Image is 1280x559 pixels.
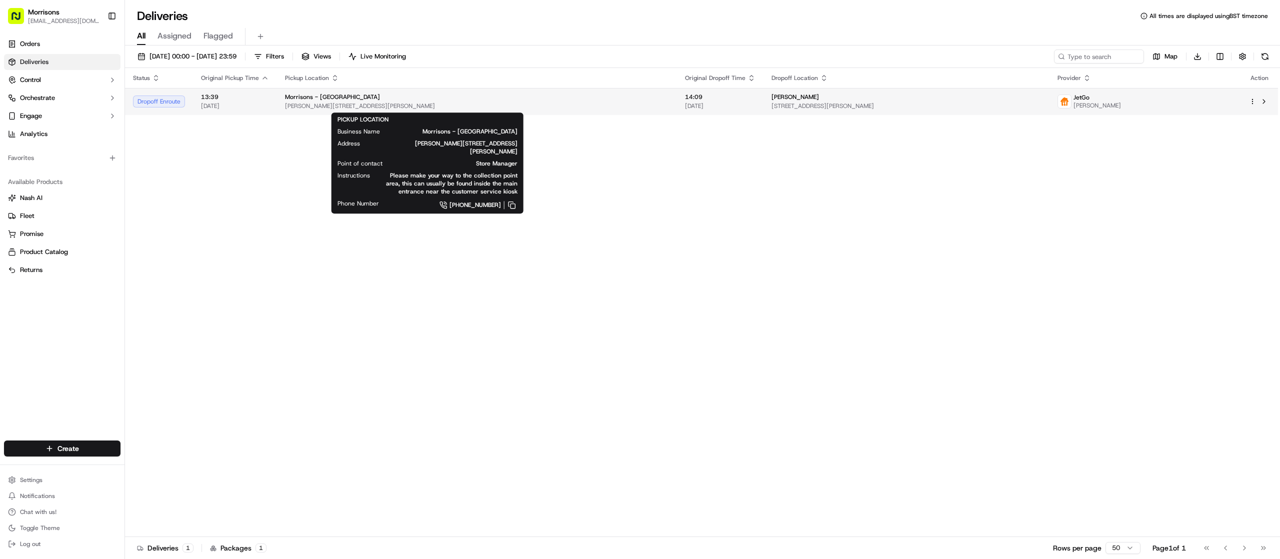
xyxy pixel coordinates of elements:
button: [DATE] 00:00 - [DATE] 23:59 [133,49,241,63]
a: Promise [8,229,116,238]
a: Powered byPylon [70,169,121,177]
span: Chat with us! [20,508,56,516]
span: Address [337,139,360,147]
button: Settings [4,473,120,487]
span: [DATE] 00:00 - [DATE] 23:59 [149,52,236,61]
button: Fleet [4,208,120,224]
span: Nash AI [20,193,42,202]
span: Phone Number [337,199,379,207]
span: All times are displayed using BST timezone [1149,12,1268,20]
button: Live Monitoring [344,49,410,63]
div: Packages [210,543,266,553]
button: Product Catalog [4,244,120,260]
span: 14:09 [685,93,755,101]
a: Fleet [8,211,116,220]
span: Pickup Location [285,74,329,82]
div: 1 [255,543,266,552]
button: Refresh [1258,49,1272,63]
button: Morrisons [28,7,59,17]
div: Available Products [4,174,120,190]
a: Deliveries [4,54,120,70]
span: Instructions [337,171,370,179]
span: Settings [20,476,42,484]
button: Views [297,49,335,63]
span: Business Name [337,127,380,135]
a: Analytics [4,126,120,142]
button: [EMAIL_ADDRESS][DOMAIN_NAME] [28,17,99,25]
span: [DATE] [201,102,269,110]
div: Action [1249,74,1270,82]
span: Fleet [20,211,34,220]
span: Provider [1057,74,1081,82]
a: Nash AI [8,193,116,202]
span: Live Monitoring [360,52,406,61]
div: Favorites [4,150,120,166]
span: Morrisons - [GEOGRAPHIC_DATA] [396,127,517,135]
span: Analytics [20,129,47,138]
span: Assigned [157,30,191,42]
p: Rows per page [1053,543,1101,553]
span: Knowledge Base [20,145,76,155]
div: We're available if you need us! [34,106,126,114]
button: Control [4,72,120,88]
span: [DATE] [685,102,755,110]
div: 1 [182,543,193,552]
button: Map [1148,49,1182,63]
span: Orders [20,39,40,48]
div: 📗 [10,146,18,154]
span: Notifications [20,492,55,500]
span: Store Manager [398,159,517,167]
span: Engage [20,111,42,120]
button: Promise [4,226,120,242]
span: [PHONE_NUMBER] [449,201,501,209]
button: Nash AI [4,190,120,206]
span: 13:39 [201,93,269,101]
a: Orders [4,36,120,52]
h1: Deliveries [137,8,188,24]
span: [PERSON_NAME] [771,93,819,101]
span: Filters [266,52,284,61]
input: Got a question? Start typing here... [26,65,180,75]
button: Returns [4,262,120,278]
span: [PERSON_NAME] [1073,101,1121,109]
span: Control [20,75,41,84]
a: 📗Knowledge Base [6,141,80,159]
span: Views [313,52,331,61]
a: 💻API Documentation [80,141,164,159]
span: Pylon [99,170,121,177]
span: All [137,30,145,42]
span: Point of contact [337,159,382,167]
img: 1736555255976-a54dd68f-1ca7-489b-9aae-adbdc363a1c4 [10,96,28,114]
span: Status [133,74,150,82]
span: [STREET_ADDRESS][PERSON_NAME] [771,102,1041,110]
button: Notifications [4,489,120,503]
div: 💻 [84,146,92,154]
div: Deliveries [137,543,193,553]
span: Original Dropoff Time [685,74,745,82]
span: Returns [20,265,42,274]
span: [PERSON_NAME][STREET_ADDRESS][PERSON_NAME] [285,102,669,110]
span: Toggle Theme [20,524,60,532]
button: Toggle Theme [4,521,120,535]
span: Log out [20,540,40,548]
button: Log out [4,537,120,551]
button: Morrisons[EMAIL_ADDRESS][DOMAIN_NAME] [4,4,103,28]
img: justeat_logo.png [1058,95,1071,108]
span: [PERSON_NAME][STREET_ADDRESS][PERSON_NAME] [376,139,517,155]
span: Please make your way to the collection point area, this can usually be found inside the main entr... [386,171,517,195]
span: Dropoff Location [771,74,818,82]
p: Welcome 👋 [10,40,182,56]
a: [PHONE_NUMBER] [395,199,517,210]
button: Engage [4,108,120,124]
span: Orchestrate [20,93,55,102]
button: Filters [249,49,288,63]
button: Create [4,440,120,456]
button: Start new chat [170,99,182,111]
span: Flagged [203,30,233,42]
div: Start new chat [34,96,164,106]
a: Product Catalog [8,247,116,256]
a: Returns [8,265,116,274]
span: Promise [20,229,43,238]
